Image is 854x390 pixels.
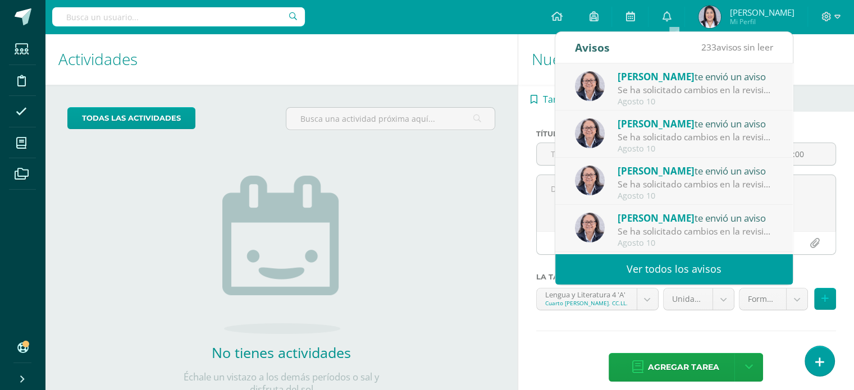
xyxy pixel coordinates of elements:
[286,108,495,130] input: Busca una actividad próxima aquí...
[729,17,794,26] span: Mi Perfil
[701,41,773,53] span: avisos sin leer
[532,34,841,85] h1: Nueva actividad
[664,288,734,310] a: Unidad 4
[575,118,605,148] img: ff3ea4b5ce551eb4f08bdf2d710513b5.png
[518,85,579,112] a: Tarea
[618,144,774,154] div: Agosto 10
[618,69,774,84] div: te envió un aviso
[52,7,305,26] input: Busca un usuario...
[698,6,721,28] img: f694820f4938eda63754dc7830486a17.png
[618,97,774,107] div: Agosto 10
[575,166,605,195] img: ff3ea4b5ce551eb4f08bdf2d710513b5.png
[618,238,774,248] div: Agosto 10
[672,288,705,310] span: Unidad 4
[537,143,707,165] input: Título
[618,225,774,238] div: Se ha solicitado cambios en la revisión de la unidad Unidad 3 para el curso Lengua y Literatura 4...
[536,273,836,281] label: La tarea se asignará a:
[618,164,695,177] span: [PERSON_NAME]
[701,41,716,53] span: 233
[618,212,695,224] span: [PERSON_NAME]
[618,210,774,225] div: te envió un aviso
[618,117,695,130] span: [PERSON_NAME]
[647,354,719,381] span: Agregar tarea
[67,107,195,129] a: todas las Actividades
[575,32,610,63] div: Avisos
[618,70,695,83] span: [PERSON_NAME]
[545,288,628,299] div: Lengua y Literatura 4 'A'
[729,7,794,18] span: [PERSON_NAME]
[555,254,793,285] a: Ver todos los avisos
[545,299,628,307] div: Cuarto [PERSON_NAME]. CC.LL. Bachillerato
[618,178,774,191] div: Se ha solicitado cambios en la revisión de la unidad Unidad 3 para el curso Lengua y Literatura 4...
[618,131,774,144] div: Se ha solicitado cambios en la revisión de la unidad Unidad 3 para el curso Lengua y Literatura 5...
[575,213,605,242] img: ff3ea4b5ce551eb4f08bdf2d710513b5.png
[169,343,394,362] h2: No tienes actividades
[618,116,774,131] div: te envió un aviso
[222,176,340,334] img: no_activities.png
[536,130,707,138] label: Título:
[58,34,504,85] h1: Actividades
[575,71,605,101] img: ff3ea4b5ce551eb4f08bdf2d710513b5.png
[543,86,567,113] span: Tarea
[618,163,774,178] div: te envió un aviso
[537,288,658,310] a: Lengua y Literatura 4 'A'Cuarto [PERSON_NAME]. CC.LL. Bachillerato
[748,288,778,310] span: Formativo (80.0%)
[618,191,774,201] div: Agosto 10
[739,288,807,310] a: Formativo (80.0%)
[618,84,774,97] div: Se ha solicitado cambios en la revisión de la unidad Unidad 3 para el curso Lengua y Literatura 5...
